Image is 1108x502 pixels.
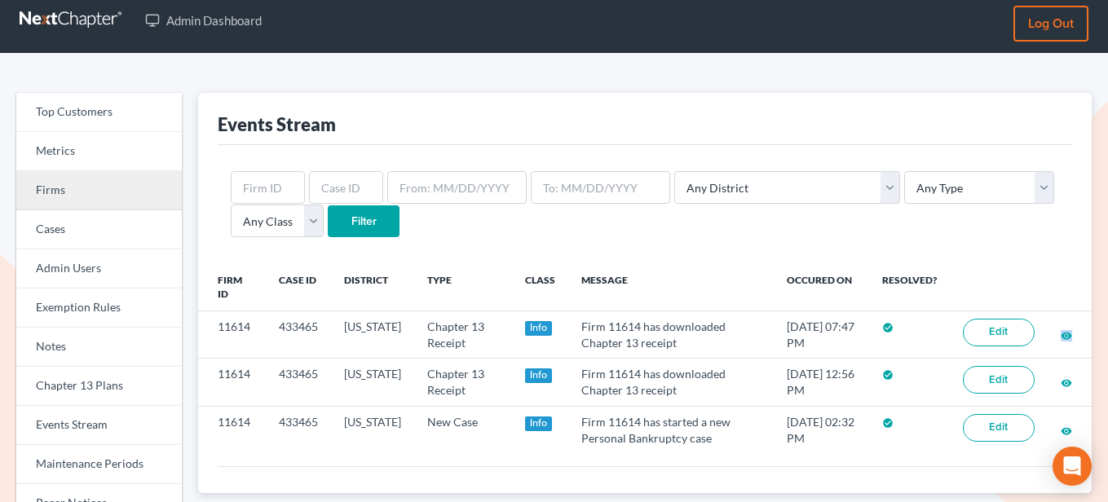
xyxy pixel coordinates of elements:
[387,171,527,204] input: From: MM/DD/YYYY
[512,264,568,311] th: Class
[774,264,869,311] th: Occured On
[774,359,869,406] td: [DATE] 12:56 PM
[869,264,950,311] th: Resolved?
[331,406,414,453] td: [US_STATE]
[1053,447,1092,486] div: Open Intercom Messenger
[16,328,182,367] a: Notes
[1013,6,1088,42] a: Log out
[16,249,182,288] a: Admin Users
[1061,425,1072,437] i: visibility
[331,359,414,406] td: [US_STATE]
[882,369,894,381] i: check_circle
[568,311,774,359] td: Firm 11614 has downloaded Chapter 13 receipt
[963,319,1035,346] a: Edit
[568,359,774,406] td: Firm 11614 has downloaded Chapter 13 receipt
[16,210,182,249] a: Cases
[568,264,774,311] th: Message
[568,406,774,453] td: Firm 11614 has started a new Personal Bankruptcy case
[231,171,305,204] input: Firm ID
[774,406,869,453] td: [DATE] 02:32 PM
[1061,330,1072,341] i: visibility
[198,311,266,359] td: 11614
[16,171,182,210] a: Firms
[963,414,1035,442] a: Edit
[331,264,414,311] th: District
[531,171,670,204] input: To: MM/DD/YYYY
[414,311,512,359] td: Chapter 13 Receipt
[266,406,331,453] td: 433465
[331,311,414,359] td: [US_STATE]
[266,359,331,406] td: 433465
[198,359,266,406] td: 11614
[137,6,270,35] a: Admin Dashboard
[309,171,383,204] input: Case ID
[1061,377,1072,389] i: visibility
[1061,375,1072,389] a: visibility
[16,406,182,445] a: Events Stream
[198,264,266,311] th: Firm ID
[1061,423,1072,437] a: visibility
[525,416,553,431] div: Info
[218,112,336,136] div: Events Stream
[882,417,894,429] i: check_circle
[882,322,894,333] i: check_circle
[16,288,182,328] a: Exemption Rules
[414,264,512,311] th: Type
[525,368,553,383] div: Info
[266,264,331,311] th: Case ID
[774,311,869,359] td: [DATE] 07:47 PM
[198,406,266,453] td: 11614
[16,93,182,132] a: Top Customers
[266,311,331,359] td: 433465
[963,366,1035,394] a: Edit
[328,205,399,238] input: Filter
[414,406,512,453] td: New Case
[1061,328,1072,341] a: visibility
[16,445,182,484] a: Maintenance Periods
[16,367,182,406] a: Chapter 13 Plans
[16,132,182,171] a: Metrics
[414,359,512,406] td: Chapter 13 Receipt
[525,321,553,336] div: Info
